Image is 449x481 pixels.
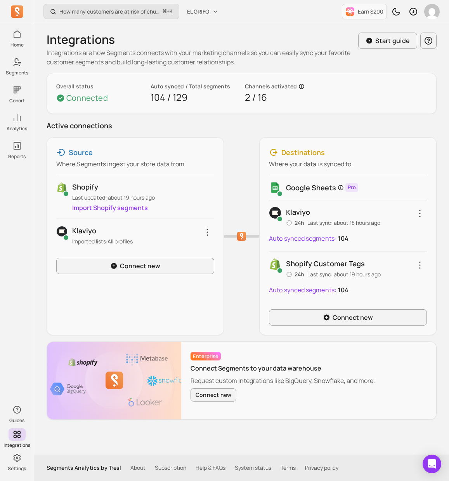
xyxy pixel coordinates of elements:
span: Pro [345,183,358,192]
img: klaviyo [56,225,68,238]
img: avatar [424,4,440,19]
a: Auto synced segments:104 [269,231,348,245]
button: Connect new [191,388,236,402]
p: Destinations [281,147,325,158]
a: Import Shopify segments [72,203,148,212]
a: Help & FAQs [196,464,225,472]
kbd: K [170,9,173,15]
a: Connect new [269,309,427,326]
p: 2 / 16 [245,90,333,104]
kbd: ⌘ [163,7,167,17]
p: How many customers are at risk of churning? [59,8,160,16]
p: Analytics [7,126,27,132]
p: Request custom integrations like BigQuery, Snowflake, and more. [191,376,375,385]
img: Klaviyo [269,207,281,219]
p: Where your data is synced to. [269,159,427,169]
button: EL GRIFO [182,5,223,19]
button: How many customers are at risk of churning?⌘+K [43,4,179,19]
p: Shopify [72,181,214,192]
a: Privacy policy [305,464,338,472]
p: Auto synced / Total segments [151,83,239,90]
img: gs [269,181,281,194]
p: Channels activated [245,83,297,90]
p: 24h [286,271,304,278]
p: 104 [338,283,348,297]
p: 24h [286,219,304,227]
p: Where Segments ingest your store data from. [56,159,214,169]
p: Reports [8,153,26,160]
a: Subscription [155,464,186,472]
p: Imported lists: All profiles [72,238,214,245]
a: About [130,464,146,472]
button: Toggle dark mode [388,4,404,19]
p: Earn $200 [358,8,383,16]
p: Guides [9,417,24,424]
p: Auto synced segments: [269,285,336,295]
p: Start guide [375,36,410,45]
span: EL GRIFO [187,8,209,16]
img: Shopify_Customer_Tag [269,258,281,271]
a: System status [235,464,271,472]
p: Last updated: about 19 hours ago [72,194,214,202]
p: Last sync: about 18 hours ago [307,219,380,227]
span: + [163,7,173,16]
button: Earn $200 [342,4,387,19]
div: Open Intercom Messenger [423,455,441,473]
p: Last sync: about 19 hours ago [307,271,381,278]
button: Guides [9,402,26,425]
h1: Integrations [47,33,115,47]
img: Google sheet banner [47,342,181,419]
p: Source [69,147,93,158]
p: 104 / 129 [151,90,239,104]
p: Segments [6,70,28,76]
button: Start guide [358,33,417,49]
p: Klaviyo [286,207,380,217]
p: Active connections [47,120,437,131]
a: Auto synced segments:104 [269,283,348,297]
p: Google Sheets [286,182,336,193]
p: Klaviyo [72,225,214,236]
a: Terms [281,464,296,472]
img: shopify [56,181,68,194]
p: Connect Segments to your data warehouse [191,364,375,373]
p: Integrations are how Segments connects with your marketing channels so you can easily sync your f... [47,48,352,67]
p: Cohort [9,98,25,104]
span: Enterprise [191,352,221,360]
p: Shopify customer tags [286,258,381,269]
p: Settings [8,465,26,472]
p: Segments Analytics by Tresl [47,464,121,472]
p: Auto synced segments: [269,234,336,243]
p: Integrations [3,442,30,448]
a: Connect new [56,258,214,274]
p: Home [10,42,24,48]
p: 104 [338,231,348,245]
p: Connected [66,93,108,103]
p: Overall status [56,83,144,90]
